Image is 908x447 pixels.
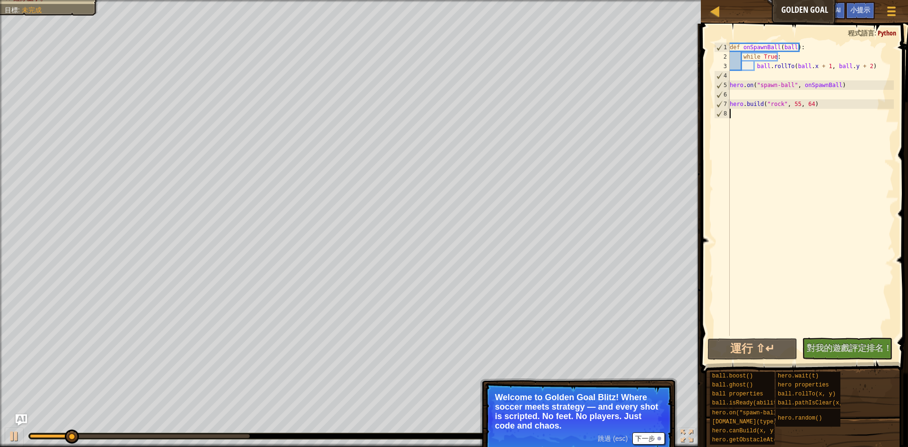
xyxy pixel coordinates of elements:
span: 對我的遊戲評定排名！ [807,342,892,354]
span: 跳過 (esc) [598,435,628,442]
span: ball.pathIsClear(x, y) [778,400,853,406]
div: 7 [715,99,730,109]
button: 對我的遊戲評定排名！ [802,338,892,359]
span: ball.ghost() [712,382,753,388]
span: hero.canBuild(x, y) [712,428,777,434]
div: 8 [715,109,730,118]
span: : [18,6,22,14]
div: 1 [715,43,730,52]
div: 5 [715,80,730,90]
span: hero.random() [778,415,822,421]
button: Ctrl + P: Play [5,428,24,447]
span: ball.rollTo(x, y) [778,391,836,397]
span: hero properties [778,382,829,388]
span: 目標 [5,6,18,14]
p: Welcome to Golden Goal Blitz! Where soccer meets strategy — and every shot is scripted. No feet. ... [495,393,663,430]
span: : [874,28,878,37]
button: 切換全螢幕 [677,428,696,447]
button: 運行 ⇧↵ [707,338,798,360]
span: hero.on("spawn-ball", f) [712,410,794,416]
span: 小提示 [850,5,870,14]
span: hero.wait(t) [778,373,819,379]
div: 2 [714,52,730,61]
span: Python [878,28,896,37]
button: Ask AI [820,2,846,19]
div: 3 [714,61,730,71]
button: Ask AI [16,414,27,426]
span: ball properties [712,391,763,397]
span: 程式語言 [848,28,874,37]
span: hero.getObstacleAt(x, y) [712,437,794,443]
div: 6 [715,90,730,99]
span: ball.isReady(ability) [712,400,784,406]
button: 下一步 [632,432,665,445]
span: [DOMAIN_NAME](type, x, y) [712,419,797,425]
span: ball.boost() [712,373,753,379]
span: 未完成 [22,6,42,14]
div: 4 [715,71,730,80]
button: 顯示遊戲選單 [880,2,903,24]
span: Ask AI [825,5,841,14]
